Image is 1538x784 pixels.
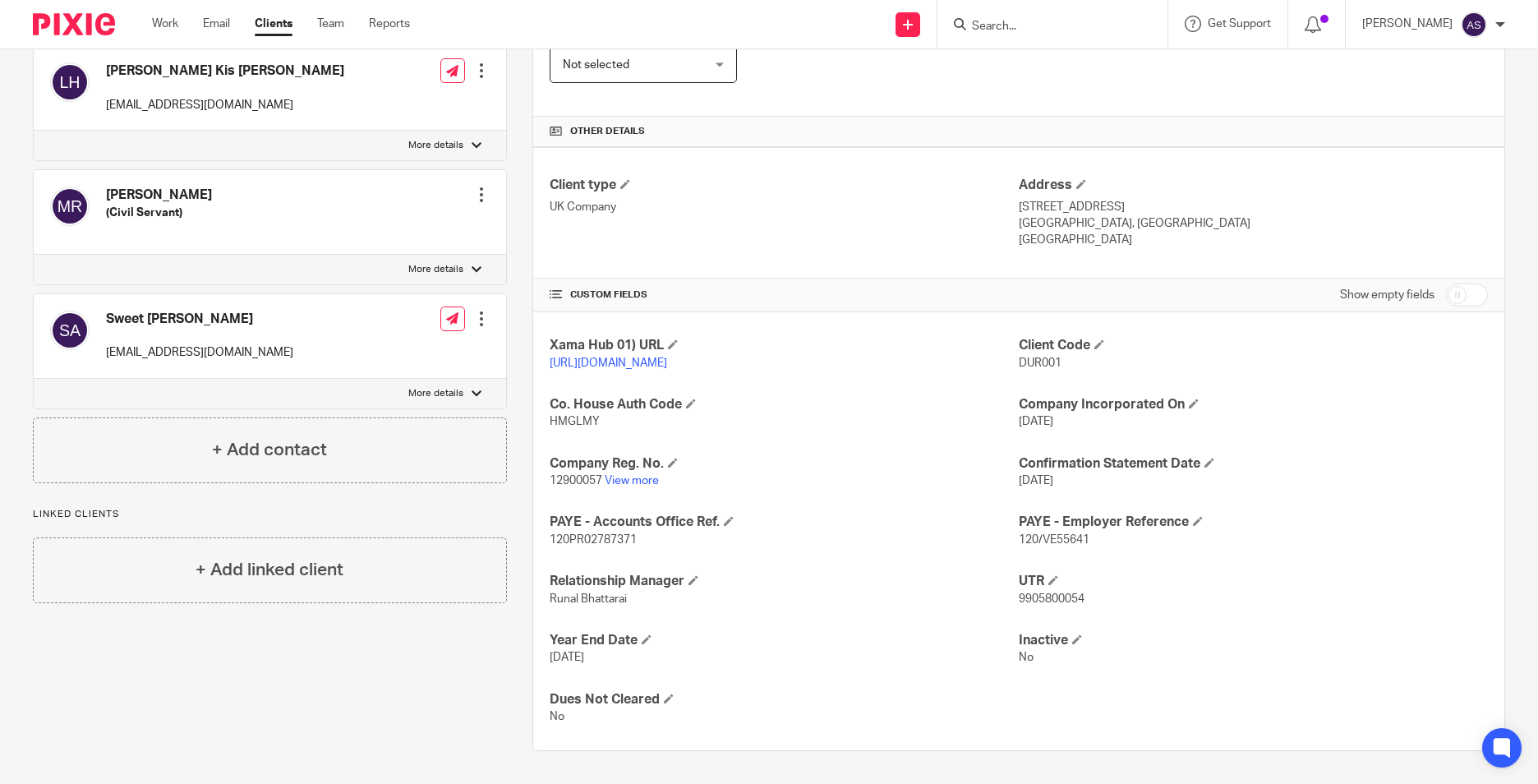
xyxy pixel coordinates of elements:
h4: + Add linked client [196,557,343,583]
h4: Sweet [PERSON_NAME] [106,311,293,328]
span: [DATE] [550,652,584,663]
img: svg%3E [50,187,90,226]
h4: Address [1019,177,1488,194]
a: View more [605,475,659,487]
a: Work [152,16,178,32]
p: More details [408,139,463,152]
a: Clients [255,16,292,32]
p: [PERSON_NAME] [1362,16,1453,32]
label: Show empty fields [1340,287,1434,303]
img: svg%3E [1461,12,1487,38]
h4: + Add contact [212,437,327,463]
img: Pixie [33,13,115,35]
img: svg%3E [50,311,90,350]
h4: [PERSON_NAME] [106,187,212,204]
span: 120/VE55641 [1019,534,1089,546]
p: [GEOGRAPHIC_DATA] [1019,232,1488,248]
h4: Co. House Auth Code [550,396,1019,413]
h4: UTR [1019,573,1488,590]
p: More details [408,387,463,400]
span: [DATE] [1019,475,1053,487]
h4: Client type [550,177,1019,194]
h4: PAYE - Employer Reference [1019,514,1488,531]
span: [DATE] [1019,416,1053,427]
p: [GEOGRAPHIC_DATA], [GEOGRAPHIC_DATA] [1019,215,1488,232]
h4: Company Reg. No. [550,455,1019,473]
h4: Inactive [1019,632,1488,649]
h4: Relationship Manager [550,573,1019,590]
span: 9905800054 [1019,593,1084,605]
h4: Dues Not Cleared [550,691,1019,708]
span: No [1019,652,1034,663]
span: DUR001 [1019,357,1061,369]
p: [EMAIL_ADDRESS][DOMAIN_NAME] [106,344,293,361]
span: Other details [570,125,645,138]
h4: PAYE - Accounts Office Ref. [550,514,1019,531]
a: Email [203,16,230,32]
p: UK Company [550,199,1019,215]
a: Team [317,16,344,32]
a: Reports [369,16,410,32]
h4: Confirmation Statement Date [1019,455,1488,473]
h4: [PERSON_NAME] Kis [PERSON_NAME] [106,62,344,80]
h4: Client Code [1019,337,1488,354]
span: 120PR02787371 [550,534,637,546]
p: Linked clients [33,508,507,521]
span: Runal Bhattarai [550,593,627,605]
img: svg%3E [50,62,90,102]
h4: Year End Date [550,632,1019,649]
h5: (Civil Servant) [106,205,212,221]
h4: CUSTOM FIELDS [550,288,1019,302]
h4: Xama Hub 01) URL [550,337,1019,354]
a: [URL][DOMAIN_NAME] [550,357,667,369]
span: Not selected [563,59,629,71]
p: [EMAIL_ADDRESS][DOMAIN_NAME] [106,97,344,113]
span: Get Support [1208,18,1271,30]
p: More details [408,263,463,276]
h4: Company Incorporated On [1019,396,1488,413]
span: 12900057 [550,475,602,487]
p: [STREET_ADDRESS] [1019,199,1488,215]
span: No [550,711,564,722]
span: HMGLMY [550,416,600,427]
input: Search [970,20,1118,35]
